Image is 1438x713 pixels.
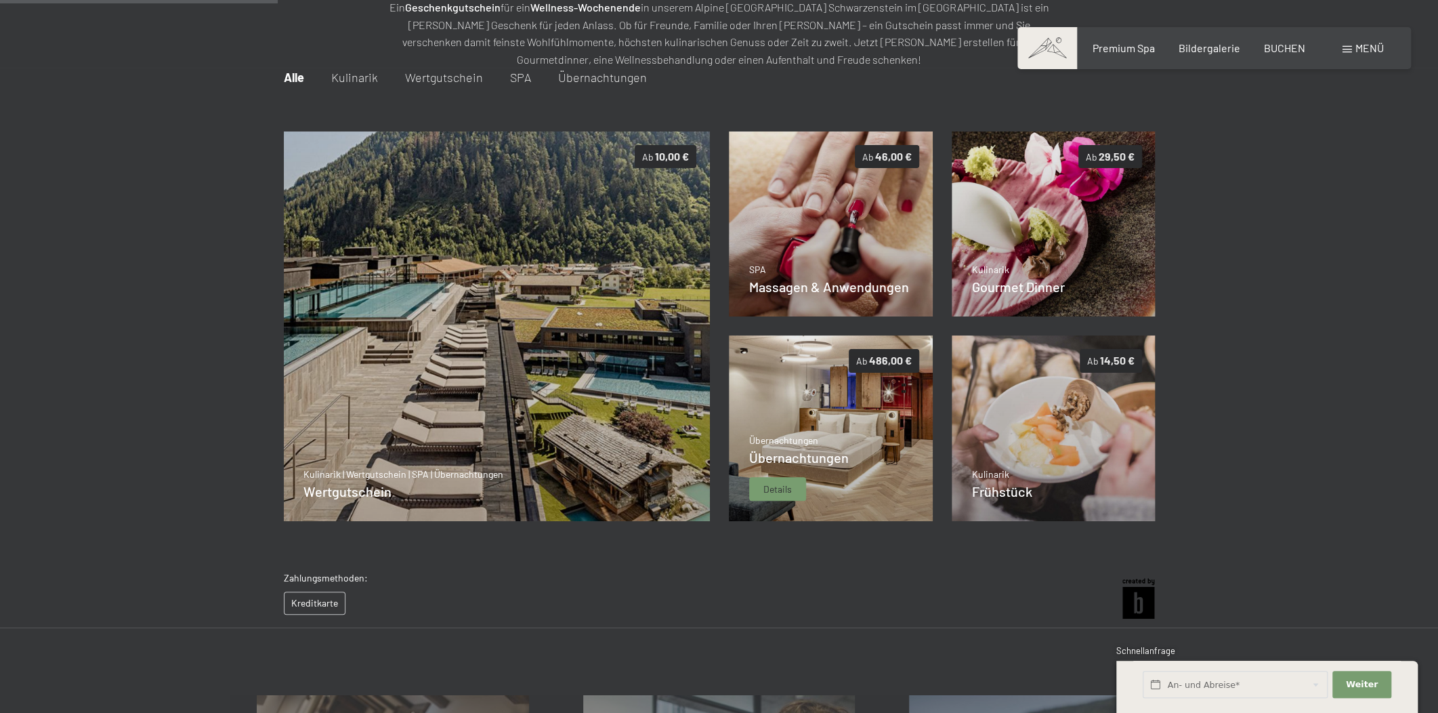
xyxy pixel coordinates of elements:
[1179,41,1240,54] a: Bildergalerie
[1092,41,1154,54] a: Premium Spa
[1346,678,1378,691] span: Weiter
[1332,671,1391,699] button: Weiter
[1116,645,1175,656] span: Schnellanfrage
[405,1,501,14] strong: Geschenkgutschein
[530,1,641,14] strong: Wellness-Wochenende
[1264,41,1305,54] a: BUCHEN
[1355,41,1384,54] span: Menü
